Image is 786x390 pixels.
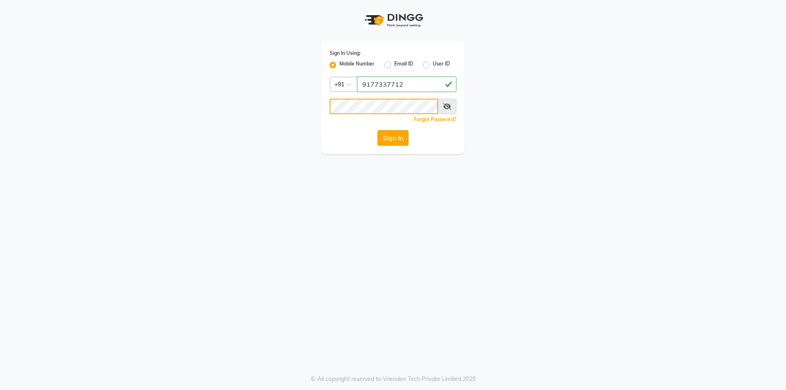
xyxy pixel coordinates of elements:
img: logo1.svg [360,8,426,32]
label: Email ID [394,60,413,70]
label: Mobile Number [339,60,375,70]
button: Sign In [377,130,409,146]
input: Username [330,99,438,114]
label: Sign In Using: [330,50,361,57]
input: Username [357,77,456,92]
label: User ID [433,60,450,70]
a: Forgot Password? [414,116,456,122]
